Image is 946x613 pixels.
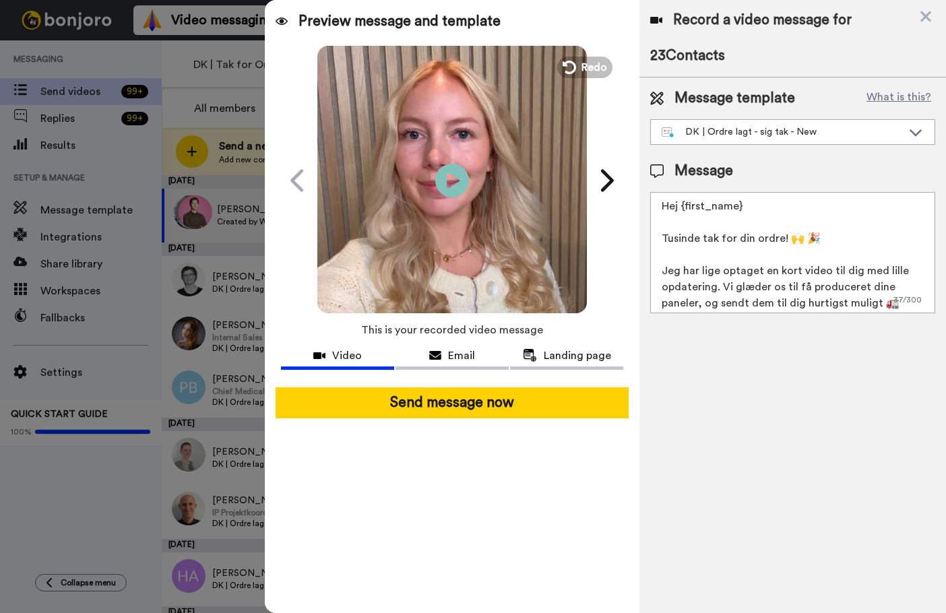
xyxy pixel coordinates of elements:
[662,125,902,139] div: DK | Ordre lagt - sig tak - New
[662,127,674,138] img: nextgen-template.svg
[448,348,475,364] span: Email
[650,192,935,313] textarea: Hej {first_name} Tusinde tak for din ordre! 🙌 🎉 Jeg har lige optaget en kort video til dig med li...
[862,88,935,108] button: What is this?
[332,348,362,364] span: Video
[361,315,543,345] span: This is your recorded video message
[544,348,611,364] span: Landing page
[674,88,795,108] span: Message template
[674,161,733,181] span: Message
[276,387,629,418] button: Send message now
